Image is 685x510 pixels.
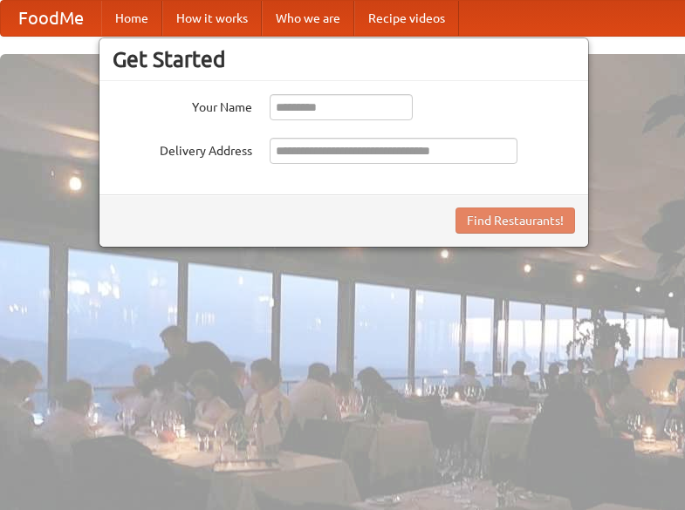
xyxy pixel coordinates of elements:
[101,1,162,36] a: Home
[1,1,101,36] a: FoodMe
[162,1,262,36] a: How it works
[113,138,252,160] label: Delivery Address
[354,1,459,36] a: Recipe videos
[113,94,252,116] label: Your Name
[262,1,354,36] a: Who we are
[456,207,575,234] button: Find Restaurants!
[113,46,575,72] h3: Get Started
